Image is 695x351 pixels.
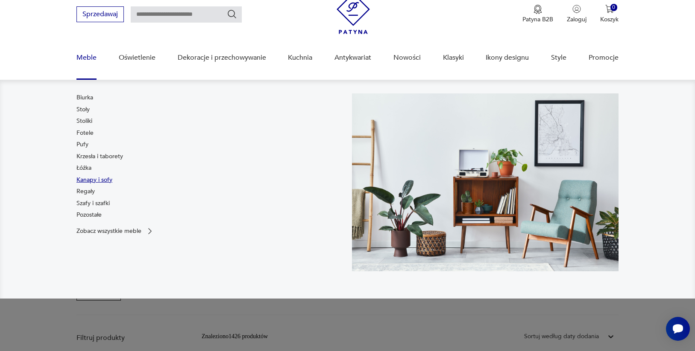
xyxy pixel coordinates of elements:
[600,5,619,23] button: 0Koszyk
[227,9,237,19] button: Szukaj
[76,41,97,74] a: Meble
[534,5,542,14] img: Ikona medalu
[567,5,586,23] button: Zaloguj
[605,5,614,13] img: Ikona koszyka
[119,41,155,74] a: Oświetlenie
[76,105,90,114] a: Stoły
[76,140,88,149] a: Pufy
[76,93,93,102] a: Biurka
[76,228,141,234] p: Zobacz wszystkie meble
[76,227,154,235] a: Zobacz wszystkie meble
[76,152,123,161] a: Krzesła i taborety
[76,211,102,219] a: Pozostałe
[486,41,529,74] a: Ikony designu
[567,15,586,23] p: Zaloguj
[352,93,619,271] img: 969d9116629659dbb0bd4e745da535dc.jpg
[288,41,312,74] a: Kuchnia
[76,176,112,184] a: Kanapy i sofy
[600,15,619,23] p: Koszyk
[76,187,95,196] a: Regały
[76,6,124,22] button: Sprzedawaj
[572,5,581,13] img: Ikonka użytkownika
[522,5,553,23] button: Patyna B2B
[76,117,92,125] a: Stoliki
[610,4,618,11] div: 0
[334,41,371,74] a: Antykwariat
[522,15,553,23] p: Patyna B2B
[666,317,690,341] iframe: Smartsupp widget button
[589,41,619,74] a: Promocje
[76,164,91,172] a: Łóżka
[551,41,566,74] a: Style
[178,41,266,74] a: Dekoracje i przechowywanie
[522,5,553,23] a: Ikona medaluPatyna B2B
[76,199,110,208] a: Szafy i szafki
[76,12,124,18] a: Sprzedawaj
[443,41,464,74] a: Klasyki
[393,41,421,74] a: Nowości
[76,129,94,137] a: Fotele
